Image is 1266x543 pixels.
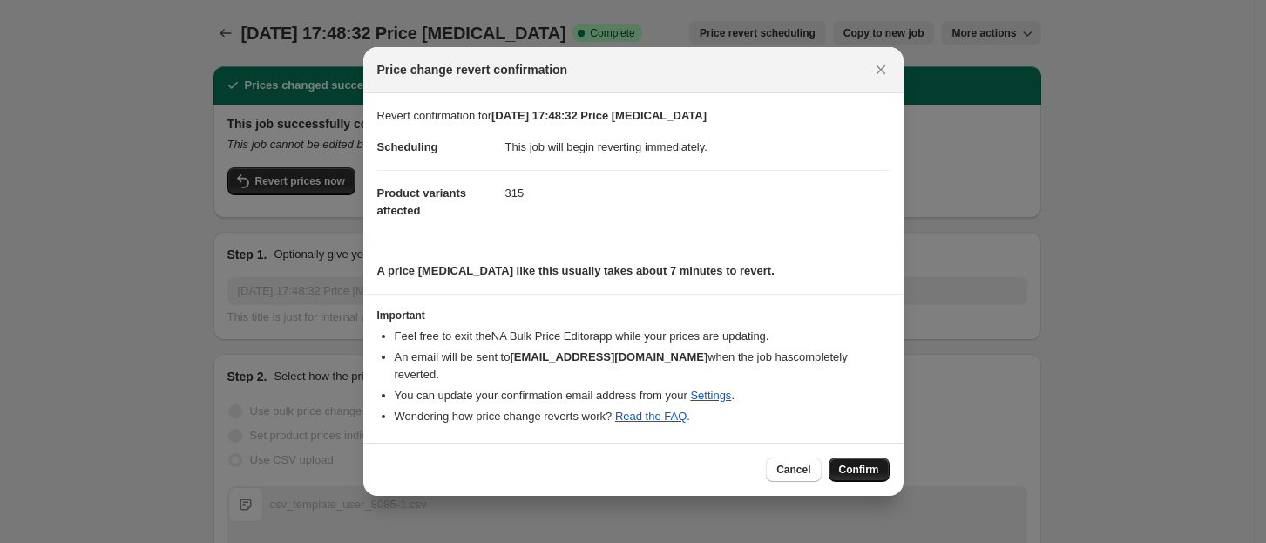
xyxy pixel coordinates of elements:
li: An email will be sent to when the job has completely reverted . [395,349,890,383]
li: Wondering how price change reverts work? . [395,408,890,425]
dd: This job will begin reverting immediately. [505,125,890,170]
span: Product variants affected [377,187,467,217]
span: Cancel [776,463,810,477]
h3: Important [377,309,890,322]
dd: 315 [505,170,890,216]
button: Close [869,58,893,82]
span: Confirm [839,463,879,477]
li: You can update your confirmation email address from your . [395,387,890,404]
span: Scheduling [377,140,438,153]
a: Settings [690,389,731,402]
p: Revert confirmation for [377,107,890,125]
b: [EMAIL_ADDRESS][DOMAIN_NAME] [510,350,707,363]
b: [DATE] 17:48:32 Price [MEDICAL_DATA] [491,109,707,122]
b: A price [MEDICAL_DATA] like this usually takes about 7 minutes to revert. [377,264,775,277]
button: Cancel [766,458,821,482]
a: Read the FAQ [615,410,687,423]
li: Feel free to exit the NA Bulk Price Editor app while your prices are updating. [395,328,890,345]
button: Confirm [829,458,890,482]
span: Price change revert confirmation [377,61,568,78]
